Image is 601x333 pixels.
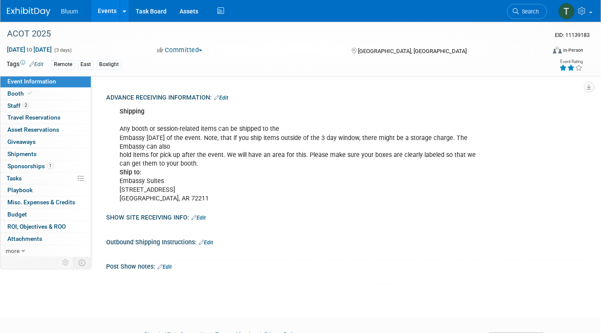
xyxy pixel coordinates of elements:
[0,245,91,257] a: more
[0,148,91,160] a: Shipments
[191,215,206,221] a: Edit
[358,48,467,54] span: [GEOGRAPHIC_DATA], [GEOGRAPHIC_DATA]
[0,124,91,136] a: Asset Reservations
[4,26,534,42] div: ACOT 2025
[7,211,27,218] span: Budget
[23,102,29,109] span: 2
[58,257,73,268] td: Personalize Event Tab Strip
[0,160,91,172] a: Sponsorships1
[7,46,52,53] span: [DATE] [DATE]
[114,103,491,208] div: Any booth or session-related items can be shipped to the Embassy [DATE] of the event. Note, that ...
[106,91,584,102] div: ADVANCE RECEIVING INFORMATION:
[78,60,93,69] div: East
[563,47,584,53] div: In-Person
[0,209,91,220] a: Budget
[47,163,53,169] span: 1
[7,7,50,16] img: ExhibitDay
[0,184,91,196] a: Playbook
[97,60,121,69] div: Boxlight
[7,138,36,145] span: Giveaways
[0,221,91,233] a: ROI, Objectives & ROO
[29,61,43,67] a: Edit
[199,240,213,246] a: Edit
[106,236,584,247] div: Outbound Shipping Instructions:
[558,3,575,20] img: Taylor Bradley
[6,247,20,254] span: more
[7,199,75,206] span: Misc. Expenses & Credits
[7,223,66,230] span: ROI, Objectives & ROO
[28,91,32,96] i: Booth reservation complete
[7,60,43,70] td: Tags
[157,264,172,270] a: Edit
[0,112,91,123] a: Travel Reservations
[7,102,29,109] span: Staff
[553,47,562,53] img: Format-Inperson.png
[53,47,72,53] span: (3 days)
[7,175,22,182] span: Tasks
[7,126,59,133] span: Asset Reservations
[0,136,91,148] a: Giveaways
[154,46,206,55] button: Committed
[51,60,75,69] div: Remote
[7,150,37,157] span: Shipments
[7,163,53,170] span: Sponsorships
[7,235,42,242] span: Attachments
[7,186,33,193] span: Playbook
[555,32,590,38] span: Event ID: 11139183
[73,257,91,268] td: Toggle Event Tabs
[560,60,583,64] div: Event Rating
[61,8,78,15] span: Bluum
[0,196,91,208] a: Misc. Expenses & Credits
[7,90,34,97] span: Booth
[0,173,91,184] a: Tasks
[7,78,56,85] span: Event Information
[106,211,584,223] div: SHOW SITE RECEIVING INFO:
[519,8,539,15] span: Search
[120,169,141,176] b: Ship to:
[106,260,584,272] div: Post Show notes:
[0,88,91,100] a: Booth
[498,45,584,58] div: Event Format
[25,46,33,53] span: to
[0,76,91,87] a: Event Information
[0,100,91,112] a: Staff2
[0,233,91,245] a: Attachments
[507,4,547,19] a: Search
[7,114,60,121] span: Travel Reservations
[214,95,228,101] a: Edit
[120,108,144,115] b: Shipping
